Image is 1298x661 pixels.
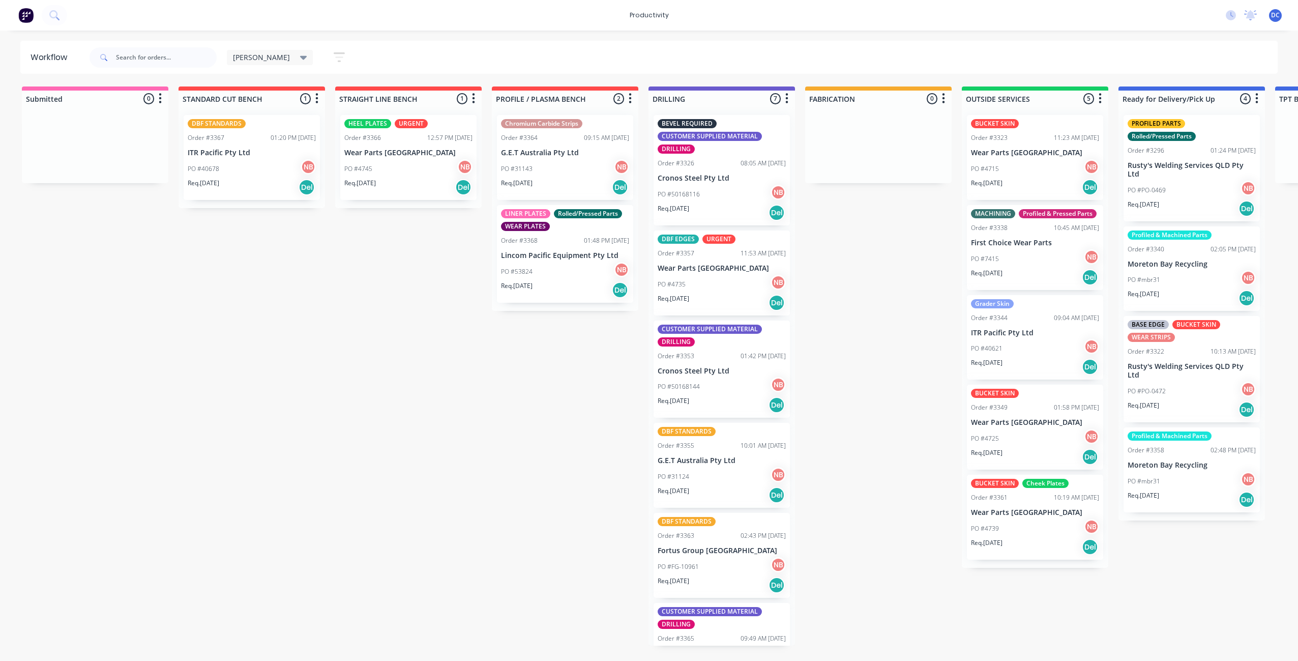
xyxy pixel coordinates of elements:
[658,159,694,168] div: Order #3326
[971,479,1019,488] div: BUCKET SKIN
[741,159,786,168] div: 08:05 AM [DATE]
[971,508,1099,517] p: Wear Parts [GEOGRAPHIC_DATA]
[116,47,217,68] input: Search for orders...
[971,418,1099,427] p: Wear Parts [GEOGRAPHIC_DATA]
[1128,186,1166,195] p: PO #PO-0469
[967,385,1103,470] div: BUCKET SKINOrder #334901:58 PM [DATE]Wear Parts [GEOGRAPHIC_DATA]PO #4725NBReq.[DATE]Del
[299,179,315,195] div: Del
[1128,446,1164,455] div: Order #3358
[971,448,1002,457] p: Req. [DATE]
[971,254,999,264] p: PO #7415
[971,493,1008,502] div: Order #3361
[1128,401,1159,410] p: Req. [DATE]
[1211,446,1256,455] div: 02:48 PM [DATE]
[658,132,762,141] div: CUSTOMER SUPPLIED MATERIAL
[654,231,790,315] div: DBF EDGESURGENTOrder #335711:53 AM [DATE]Wear Parts [GEOGRAPHIC_DATA]PO #4735NBReq.[DATE]Del
[501,179,533,188] p: Req. [DATE]
[967,475,1103,560] div: BUCKET SKINCheek PlatesOrder #336110:19 AM [DATE]Wear Parts [GEOGRAPHIC_DATA]PO #4739NBReq.[DATE]Del
[612,282,628,298] div: Del
[658,427,716,436] div: DBF STANDARDS
[1128,161,1256,179] p: Rusty's Welding Services QLD Pty Ltd
[233,52,290,63] span: [PERSON_NAME]
[971,119,1019,128] div: BUCKET SKIN
[31,51,72,64] div: Workflow
[658,190,700,199] p: PO #50168116
[501,236,538,245] div: Order #3368
[501,133,538,142] div: Order #3364
[971,133,1008,142] div: Order #3323
[1124,226,1260,311] div: Profiled & Machined PartsOrder #334002:05 PM [DATE]Moreton Bay RecyclingPO #mbr31NBReq.[DATE]Del
[741,634,786,643] div: 09:49 AM [DATE]
[1124,316,1260,422] div: BASE EDGEBUCKET SKINWEAR STRIPSOrder #332210:13 AM [DATE]Rusty's Welding Services QLD Pty LtdPO #...
[1211,347,1256,356] div: 10:13 AM [DATE]
[1054,133,1099,142] div: 11:23 AM [DATE]
[501,209,550,218] div: LINER PLATES
[1084,159,1099,175] div: NB
[967,295,1103,380] div: Grader SkinOrder #334409:04 AM [DATE]ITR Pacific Pty LtdPO #40621NBReq.[DATE]Del
[967,115,1103,200] div: BUCKET SKINOrder #332311:23 AM [DATE]Wear Parts [GEOGRAPHIC_DATA]PO #4715NBReq.[DATE]Del
[971,344,1002,353] p: PO #40621
[501,119,582,128] div: Chromium Carbide Strips
[769,205,785,221] div: Del
[658,119,717,128] div: BEVEL REQUIRED
[501,251,629,260] p: Lincom Pacific Equipment Pty Ltd
[971,164,999,174] p: PO #4715
[501,149,629,157] p: G.E.T Australia Pty Ltd
[658,577,689,586] p: Req. [DATE]
[654,513,790,598] div: DBF STANDARDSOrder #336302:43 PM [DATE]Fortus Group [GEOGRAPHIC_DATA]PO #FG-10961NBReq.[DATE]Del
[1084,339,1099,354] div: NB
[658,456,786,465] p: G.E.T Australia Pty Ltd
[971,524,999,533] p: PO #4739
[658,472,689,481] p: PO #31124
[497,205,633,303] div: LINER PLATESRolled/Pressed PartsWEAR PLATESOrder #336801:48 PM [DATE]Lincom Pacific Equipment Pty...
[658,235,699,244] div: DBF EDGES
[1241,181,1256,196] div: NB
[658,325,762,334] div: CUSTOMER SUPPLIED MATERIAL
[658,634,694,643] div: Order #3365
[658,486,689,496] p: Req. [DATE]
[658,620,695,629] div: DRILLING
[584,236,629,245] div: 01:48 PM [DATE]
[1084,519,1099,534] div: NB
[1128,245,1164,254] div: Order #3340
[741,441,786,450] div: 10:01 AM [DATE]
[1124,427,1260,512] div: Profiled & Machined PartsOrder #335802:48 PM [DATE]Moreton Bay RecyclingPO #mbr31NBReq.[DATE]Del
[1019,209,1097,218] div: Profiled & Pressed Parts
[457,159,473,175] div: NB
[1082,359,1098,375] div: Del
[971,329,1099,337] p: ITR Pacific Pty Ltd
[584,133,629,142] div: 09:15 AM [DATE]
[1128,275,1160,284] p: PO #mbr31
[658,367,786,376] p: Cronos Steel Pty Ltd
[1241,270,1256,285] div: NB
[344,119,391,128] div: HEEL PLATES
[501,281,533,291] p: Req. [DATE]
[1238,290,1255,306] div: Del
[741,352,786,361] div: 01:42 PM [DATE]
[1054,313,1099,323] div: 09:04 AM [DATE]
[971,209,1015,218] div: MACHINING
[501,164,533,174] p: PO #31143
[188,133,224,142] div: Order #3367
[1128,119,1185,128] div: PROFILED PARTS
[614,262,629,277] div: NB
[344,179,376,188] p: Req. [DATE]
[455,179,471,195] div: Del
[971,149,1099,157] p: Wear Parts [GEOGRAPHIC_DATA]
[188,164,219,174] p: PO #40678
[344,149,473,157] p: Wear Parts [GEOGRAPHIC_DATA]
[184,115,320,200] div: DBF STANDARDSOrder #336701:20 PM [DATE]ITR Pacific Pty LtdPO #40678NBReq.[DATE]Del
[271,133,316,142] div: 01:20 PM [DATE]
[769,487,785,503] div: Del
[340,115,477,200] div: HEEL PLATESURGENTOrder #336612:57 PM [DATE]Wear Parts [GEOGRAPHIC_DATA]PO #4745NBReq.[DATE]Del
[771,467,786,482] div: NB
[501,267,533,276] p: PO #53824
[301,159,316,175] div: NB
[1128,132,1196,141] div: Rolled/Pressed Parts
[1084,249,1099,265] div: NB
[188,149,316,157] p: ITR Pacific Pty Ltd
[1128,461,1256,470] p: Moreton Bay Recycling
[1128,347,1164,356] div: Order #3322
[1128,333,1175,342] div: WEAR STRIPS
[1211,146,1256,155] div: 01:24 PM [DATE]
